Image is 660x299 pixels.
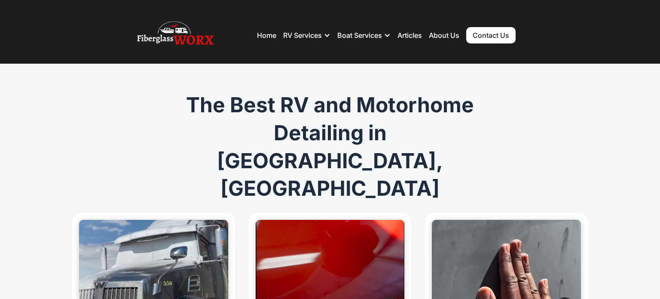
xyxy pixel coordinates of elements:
[466,27,516,43] a: Contact Us
[165,91,495,203] h1: The Best RV and Motorhome Detailing in [GEOGRAPHIC_DATA], [GEOGRAPHIC_DATA]
[397,31,422,40] a: Articles
[337,31,382,40] div: Boat Services
[429,31,459,40] a: About Us
[257,31,276,40] a: Home
[137,18,214,52] img: Fiberglass WorX – RV Repair, RV Roof & RV Detailing
[283,31,322,40] div: RV Services
[337,22,391,48] div: Boat Services
[283,22,330,48] div: RV Services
